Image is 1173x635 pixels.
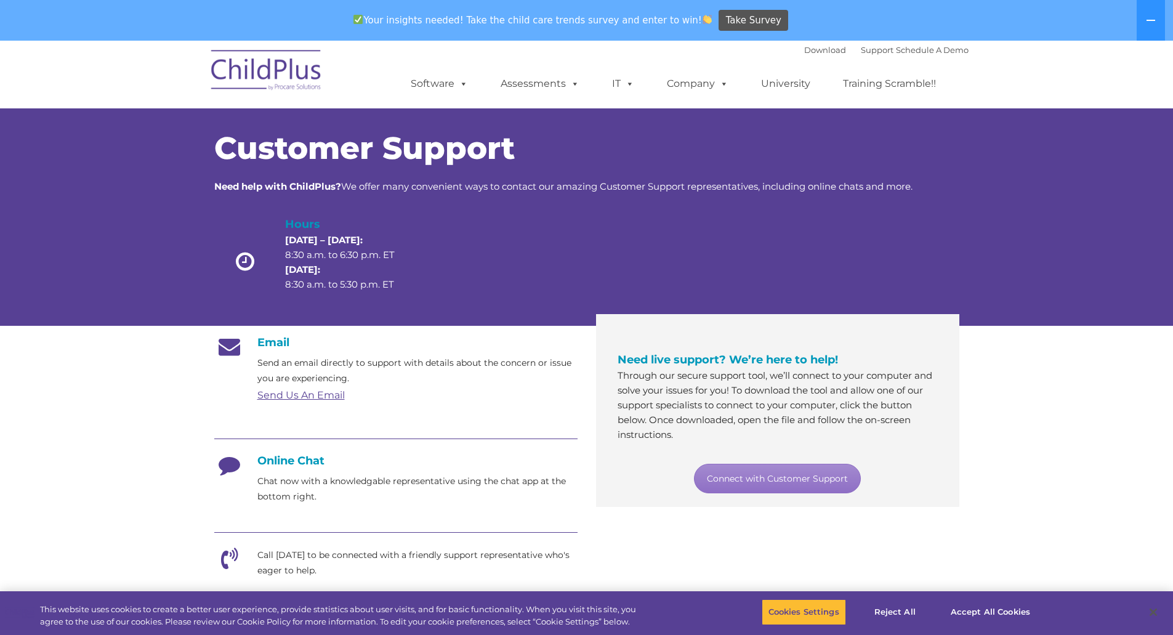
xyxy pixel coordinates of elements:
button: Close [1140,599,1167,626]
p: Through our secure support tool, we’ll connect to your computer and solve your issues for you! To... [618,368,938,442]
span: Your insights needed! Take the child care trends survey and enter to win! [349,8,717,32]
h4: Hours [285,216,416,233]
a: University [749,71,823,96]
a: Connect with Customer Support [694,464,861,493]
a: Training Scramble!! [831,71,948,96]
a: IT [600,71,647,96]
a: Assessments [488,71,592,96]
a: Software [398,71,480,96]
strong: Need help with ChildPlus? [214,180,341,192]
p: Send an email directly to support with details about the concern or issue you are experiencing. [257,355,578,386]
h4: Online Chat [214,454,578,467]
a: Download [804,45,846,55]
a: Send Us An Email [257,389,345,401]
span: We offer many convenient ways to contact our amazing Customer Support representatives, including ... [214,180,913,192]
div: This website uses cookies to create a better user experience, provide statistics about user visit... [40,604,645,628]
a: Take Survey [719,10,788,31]
a: Company [655,71,741,96]
button: Cookies Settings [762,599,846,625]
strong: [DATE]: [285,264,320,275]
font: | [804,45,969,55]
button: Accept All Cookies [944,599,1037,625]
strong: [DATE] – [DATE]: [285,234,363,246]
a: Support [861,45,893,55]
p: Chat now with a knowledgable representative using the chat app at the bottom right. [257,474,578,504]
p: 8:30 a.m. to 6:30 p.m. ET 8:30 a.m. to 5:30 p.m. ET [285,233,416,292]
span: Customer Support [214,129,515,167]
button: Reject All [857,599,933,625]
span: Need live support? We’re here to help! [618,353,838,366]
img: ChildPlus by Procare Solutions [205,41,328,103]
h4: Email [214,336,578,349]
a: Schedule A Demo [896,45,969,55]
img: 👏 [703,15,712,24]
p: Call [DATE] to be connected with a friendly support representative who's eager to help. [257,548,578,578]
img: ✅ [353,15,363,24]
span: Take Survey [726,10,781,31]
